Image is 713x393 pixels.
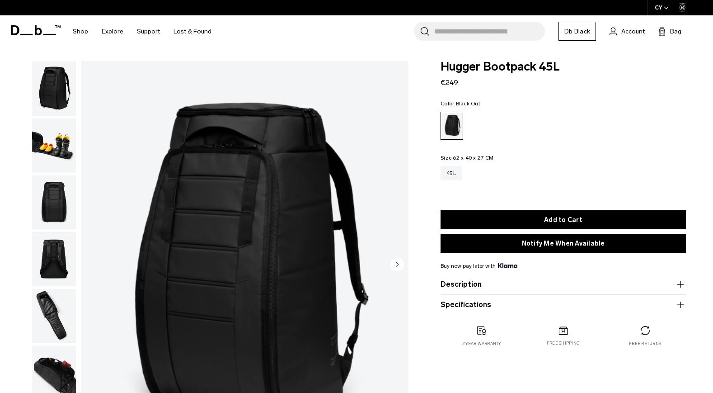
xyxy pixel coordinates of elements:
a: Db Black [558,22,596,41]
a: Explore [102,15,123,47]
p: Free returns [629,341,661,347]
a: Black Out [441,112,463,140]
button: Bag [658,26,681,37]
button: Hugger Bootpack 45L Black Out [32,289,76,344]
img: Hugger Bootpack 45L Black Out [32,175,76,230]
button: Notify Me When Available [441,234,686,253]
span: 62 x 40 x 27 CM [453,155,493,161]
span: Account [621,27,645,36]
span: Buy now pay later with [441,262,517,270]
nav: Main Navigation [66,15,218,47]
img: Hugger Bootpack 45L Black Out [32,232,76,286]
a: Support [137,15,160,47]
button: Description [441,279,686,290]
p: 2 year warranty [462,341,501,347]
span: Black Out [456,100,480,107]
a: Account [610,26,645,37]
button: Add to Cart [441,210,686,229]
img: Hugger Bootpack 45L Black Out [32,118,76,173]
button: Specifications [441,299,686,310]
img: {"height" => 20, "alt" => "Klarna"} [498,263,517,268]
a: 45L [441,166,462,180]
legend: Color: [441,101,480,106]
button: Hugger Bootpack 45L Black Out [32,232,76,287]
img: Hugger Bootpack 45L Black Out [32,62,76,116]
p: Free shipping [547,340,580,346]
span: Hugger Bootpack 45L [441,61,686,73]
a: Lost & Found [174,15,211,47]
span: €249 [441,78,458,87]
img: Hugger Bootpack 45L Black Out [32,289,76,343]
span: Bag [670,27,681,36]
a: Shop [73,15,88,47]
legend: Size: [441,155,493,161]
